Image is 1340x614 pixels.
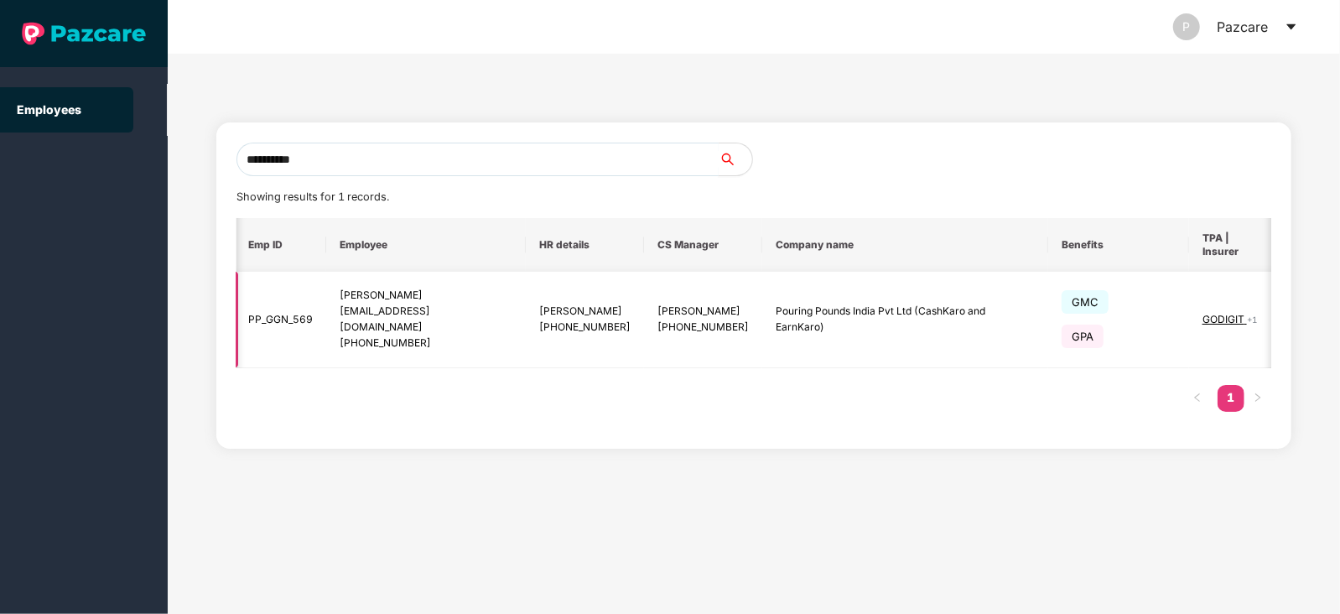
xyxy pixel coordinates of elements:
th: CS Manager [644,218,762,272]
span: Showing results for 1 records. [236,190,389,203]
span: left [1192,393,1202,403]
span: search [718,153,752,166]
button: right [1244,385,1271,412]
li: Next Page [1244,385,1271,412]
span: + 1 [1247,315,1257,325]
button: left [1184,385,1211,412]
span: GODIGIT [1202,313,1247,325]
div: [PHONE_NUMBER] [539,320,631,336]
span: caret-down [1285,20,1298,34]
a: Employees [17,102,81,117]
button: search [718,143,753,176]
td: Pouring Pounds India Pvt Ltd (CashKaro and EarnKaro) [762,272,1048,368]
a: 1 [1218,385,1244,410]
li: 1 [1218,385,1244,412]
td: PP_GGN_569 [235,272,326,368]
div: [EMAIL_ADDRESS][DOMAIN_NAME] [340,304,512,336]
th: Company name [762,218,1048,272]
span: P [1183,13,1191,40]
span: right [1253,393,1263,403]
div: [PHONE_NUMBER] [340,336,512,351]
div: [PERSON_NAME] [657,304,749,320]
div: [PERSON_NAME] [340,288,512,304]
th: Emp ID [235,218,326,272]
span: GPA [1062,325,1104,348]
li: Previous Page [1184,385,1211,412]
div: [PHONE_NUMBER] [657,320,749,336]
div: [PERSON_NAME] [539,304,631,320]
th: HR details [526,218,644,272]
span: GMC [1062,290,1109,314]
th: TPA | Insurer [1189,218,1281,272]
th: Employee [326,218,526,272]
th: Benefits [1048,218,1188,272]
